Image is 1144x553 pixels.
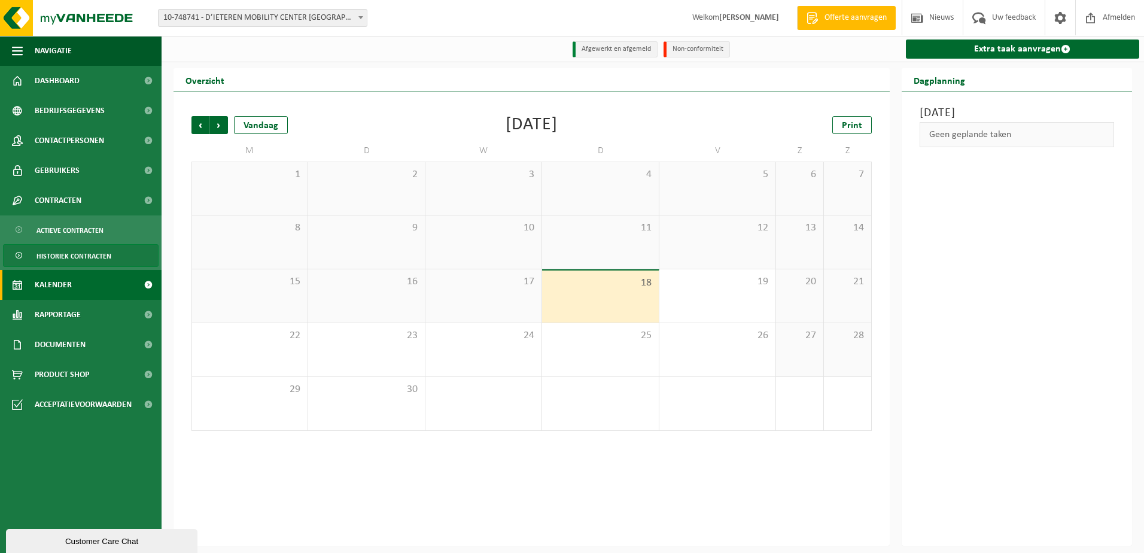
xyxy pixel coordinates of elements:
span: 29 [198,383,302,396]
td: W [425,140,542,162]
span: Vorige [191,116,209,134]
iframe: chat widget [6,527,200,553]
span: Gebruikers [35,156,80,186]
span: 15 [198,275,302,288]
strong: [PERSON_NAME] [719,13,779,22]
span: 16 [314,275,418,288]
h2: Overzicht [174,68,236,92]
span: 10 [431,221,536,235]
span: 10-748741 - D’IETEREN MOBILITY CENTER ANTWERPEN - ANTWERPEN [158,9,367,27]
span: 14 [830,221,865,235]
li: Afgewerkt en afgemeld [573,41,658,57]
a: Offerte aanvragen [797,6,896,30]
span: 21 [830,275,865,288]
span: Print [842,121,862,130]
h3: [DATE] [920,104,1115,122]
span: 6 [782,168,817,181]
span: Acceptatievoorwaarden [35,390,132,420]
td: D [308,140,425,162]
span: 7 [830,168,865,181]
div: Geen geplande taken [920,122,1115,147]
h2: Dagplanning [902,68,977,92]
a: Extra taak aanvragen [906,39,1140,59]
span: 30 [314,383,418,396]
span: 13 [782,221,817,235]
span: Navigatie [35,36,72,66]
span: 19 [665,275,769,288]
a: Historiek contracten [3,244,159,267]
td: V [659,140,776,162]
span: 5 [665,168,769,181]
span: 23 [314,329,418,342]
span: Actieve contracten [36,219,104,242]
span: 28 [830,329,865,342]
span: Bedrijfsgegevens [35,96,105,126]
span: 4 [548,168,652,181]
span: 12 [665,221,769,235]
li: Non-conformiteit [664,41,730,57]
span: 27 [782,329,817,342]
td: Z [824,140,872,162]
span: 25 [548,329,652,342]
span: 24 [431,329,536,342]
span: Offerte aanvragen [822,12,890,24]
span: Contactpersonen [35,126,104,156]
a: Print [832,116,872,134]
td: Z [776,140,824,162]
span: 18 [548,276,652,290]
div: [DATE] [506,116,558,134]
td: D [542,140,659,162]
span: 9 [314,221,418,235]
td: M [191,140,308,162]
span: 20 [782,275,817,288]
span: Kalender [35,270,72,300]
div: Vandaag [234,116,288,134]
a: Actieve contracten [3,218,159,241]
span: 26 [665,329,769,342]
span: 8 [198,221,302,235]
span: 11 [548,221,652,235]
span: 1 [198,168,302,181]
span: Contracten [35,186,81,215]
span: Product Shop [35,360,89,390]
span: Historiek contracten [36,245,111,268]
span: 2 [314,168,418,181]
span: 3 [431,168,536,181]
span: Documenten [35,330,86,360]
span: Dashboard [35,66,80,96]
span: 17 [431,275,536,288]
span: Rapportage [35,300,81,330]
span: Volgende [210,116,228,134]
span: 22 [198,329,302,342]
span: 10-748741 - D’IETEREN MOBILITY CENTER ANTWERPEN - ANTWERPEN [159,10,367,26]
